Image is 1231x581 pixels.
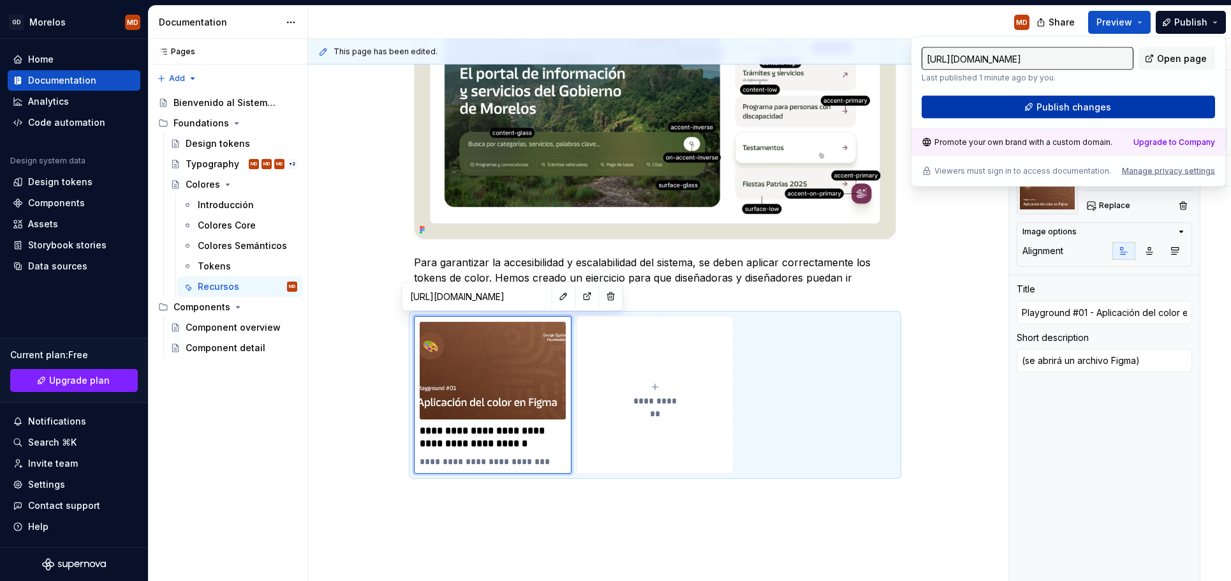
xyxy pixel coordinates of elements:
[165,133,302,154] a: Design tokens
[153,47,195,57] div: Pages
[1036,101,1111,114] span: Publish changes
[177,195,302,215] a: Introducción
[922,137,1112,147] div: Promote your own brand with a custom domain.
[28,239,107,252] div: Storybook stories
[8,70,140,91] a: Documentation
[28,415,86,428] div: Notifications
[28,436,77,449] div: Search ⌘K
[28,218,58,230] div: Assets
[153,113,302,133] div: Foundations
[186,137,250,150] div: Design tokens
[28,260,87,273] div: Data sources
[28,53,54,66] div: Home
[1139,47,1215,70] a: Open page
[198,239,287,252] div: Colores Semánticos
[198,219,256,232] div: Colores Core
[173,301,230,313] div: Components
[1017,301,1192,324] input: Add title
[1099,200,1130,211] span: Replace
[1022,227,1186,237] button: Image options
[1174,16,1207,29] span: Publish
[28,499,100,512] div: Contact support
[177,236,302,256] a: Colores Semánticos
[173,96,279,109] div: Bienvenido al Sistema de Diseño del Gobierno [PERSON_NAME]
[922,96,1215,119] button: Publish changes
[922,73,1133,83] p: Last published 1 minute ago by you.
[8,193,140,213] a: Components
[28,478,65,491] div: Settings
[1017,174,1078,215] img: a4457f42-27e0-4033-9632-fc08f8e2b557.png
[8,432,140,453] button: Search ⌘K
[28,176,92,188] div: Design tokens
[8,517,140,537] button: Help
[263,158,270,170] div: MD
[186,342,265,354] div: Component detail
[334,47,438,57] span: This page has been edited.
[8,91,140,112] a: Analytics
[28,520,48,533] div: Help
[153,70,201,87] button: Add
[1016,17,1028,27] div: MD
[3,8,145,36] button: GDMorelosMD
[28,116,105,129] div: Code automation
[28,74,96,87] div: Documentation
[251,158,257,170] div: MD
[287,159,297,169] div: + 2
[8,453,140,474] a: Invite team
[177,215,302,236] a: Colores Core
[1017,349,1192,372] textarea: (se abrirá un archivo Figma)
[8,474,140,495] a: Settings
[42,558,106,571] svg: Supernova Logo
[165,154,302,174] a: TypographyMDMDMD+2
[1122,166,1215,176] button: Manage privacy settings
[173,117,229,130] div: Foundations
[8,256,140,276] a: Data sources
[10,156,85,166] div: Design system data
[1156,11,1226,34] button: Publish
[159,16,279,29] div: Documentation
[198,280,239,293] div: Recursos
[9,15,24,30] div: GD
[186,158,239,170] div: Typography
[49,374,110,387] span: Upgrade plan
[1030,11,1083,34] button: Share
[186,321,281,334] div: Component overview
[8,495,140,516] button: Contact support
[165,317,302,338] a: Component overview
[1133,137,1215,147] a: Upgrade to Company
[934,166,1111,176] p: Viewers must sign in to access documentation.
[177,276,302,297] a: RecursosMD
[186,178,220,191] div: Colores
[165,174,302,195] a: Colores
[8,214,140,234] a: Assets
[289,280,295,293] div: MD
[1049,16,1075,29] span: Share
[8,172,140,192] a: Design tokens
[10,349,138,361] div: Current plan : Free
[1096,16,1132,29] span: Preview
[1017,283,1035,296] div: Title
[169,73,185,84] span: Add
[153,93,302,113] a: Bienvenido al Sistema de Diseño del Gobierno [PERSON_NAME]
[8,49,140,70] a: Home
[10,369,138,392] a: Upgrade plan
[8,411,140,432] button: Notifications
[28,95,69,108] div: Analytics
[420,322,566,419] img: a4457f42-27e0-4033-9632-fc08f8e2b557.png
[1088,11,1151,34] button: Preview
[276,158,283,170] div: MD
[28,197,85,209] div: Components
[1083,197,1136,215] button: Replace
[177,256,302,276] a: Tokens
[1022,245,1063,257] div: Alignment
[29,16,66,29] div: Morelos
[1157,52,1207,65] span: Open page
[153,297,302,317] div: Components
[198,260,231,273] div: Tokens
[414,255,896,301] p: Para garantizar la accesibilidad y escalabilidad del sistema, se deben aplicar correctamente los ...
[1017,331,1089,344] div: Short description
[165,338,302,358] a: Component detail
[8,235,140,255] a: Storybook stories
